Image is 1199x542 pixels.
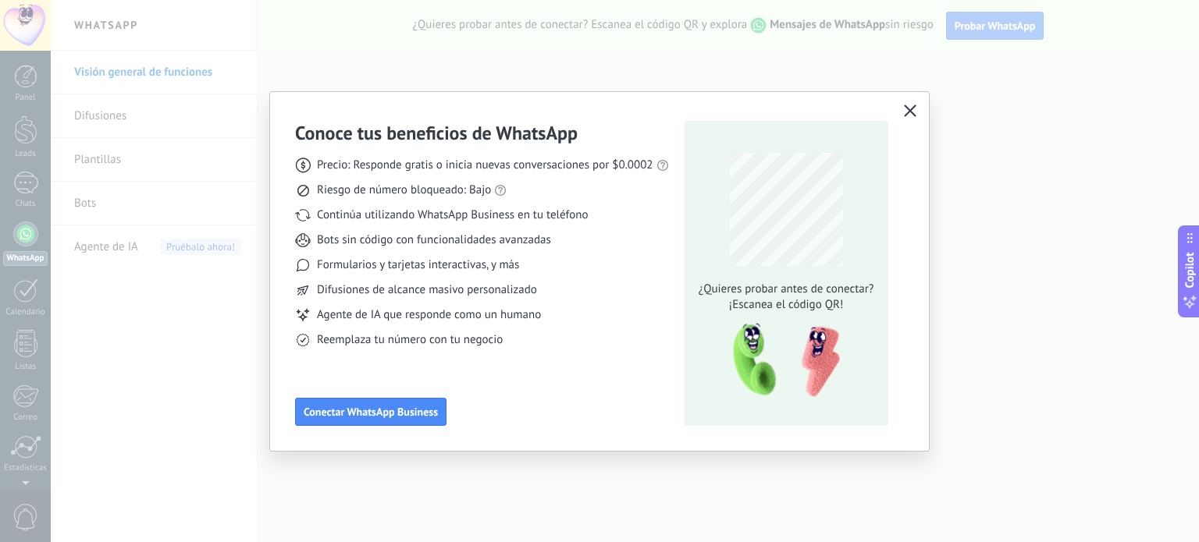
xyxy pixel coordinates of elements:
[317,207,588,223] span: Continúa utilizando WhatsApp Business en tu teléfono
[317,257,519,273] span: Formularios y tarjetas interactivas, y más
[317,332,503,348] span: Reemplaza tu número con tu negocio
[1182,252,1197,288] span: Copilot
[317,182,491,198] span: Riesgo de número bloqueado: Bajo
[317,282,537,298] span: Difusiones de alcance masivo personalizado
[317,307,541,323] span: Agente de IA que responde como un humano
[304,406,438,417] span: Conectar WhatsApp Business
[317,158,653,173] span: Precio: Responde gratis o inicia nuevas conversaciones por $0.0002
[694,282,878,297] span: ¿Quieres probar antes de conectar?
[295,398,447,426] button: Conectar WhatsApp Business
[295,121,578,145] h3: Conoce tus beneficios de WhatsApp
[317,232,551,248] span: Bots sin código con funcionalidades avanzadas
[694,297,878,313] span: ¡Escanea el código QR!
[720,319,843,402] img: qr-pic-1x.png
